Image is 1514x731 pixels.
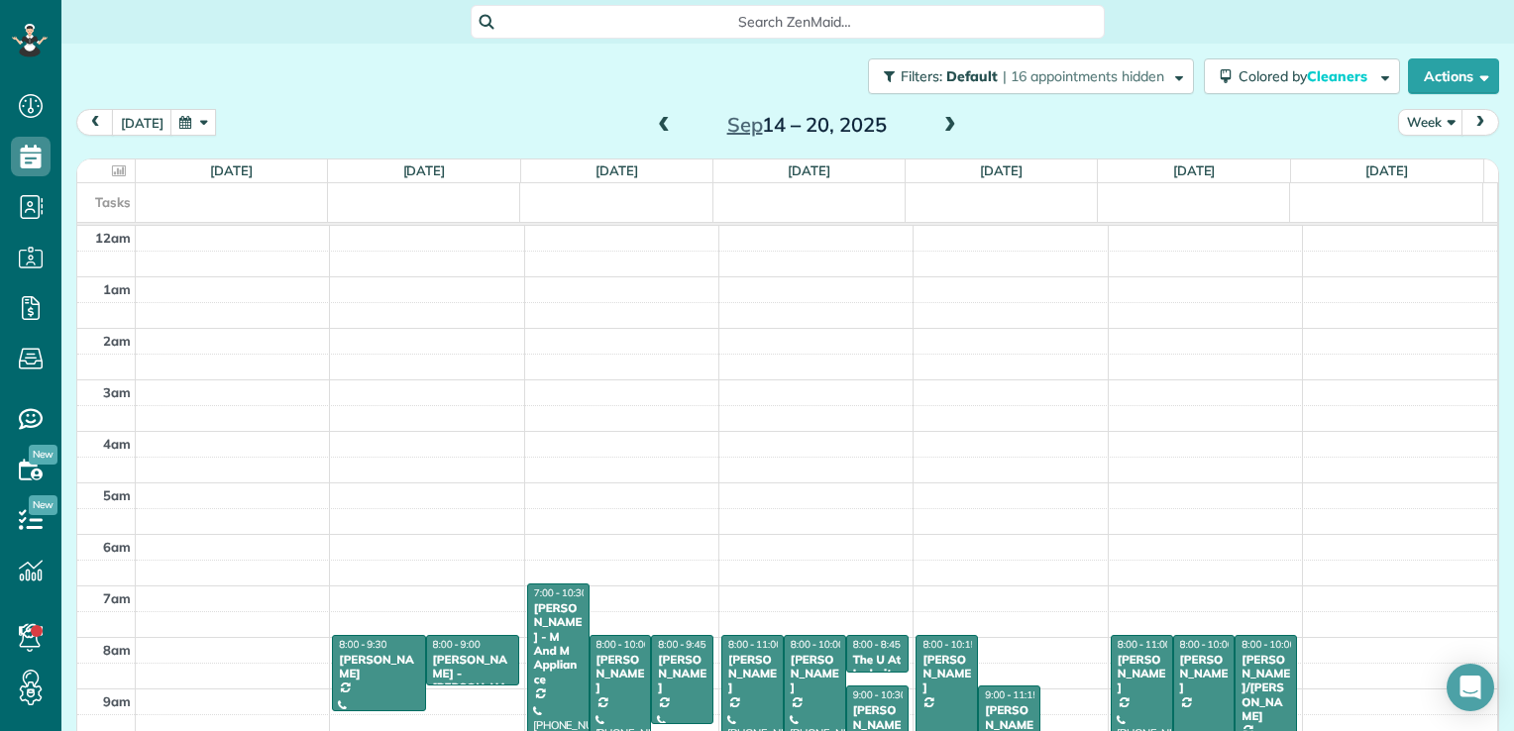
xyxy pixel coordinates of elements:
a: [DATE] [1365,162,1408,178]
a: [DATE] [403,162,446,178]
span: Sep [727,112,763,137]
div: Open Intercom Messenger [1447,664,1494,711]
button: Colored byCleaners [1204,58,1400,94]
button: prev [76,109,114,136]
div: [PERSON_NAME] [727,653,778,695]
span: 9:00 - 10:30 [853,688,907,701]
button: Actions [1408,58,1499,94]
span: 8:00 - 10:00 [1180,638,1234,651]
div: [PERSON_NAME]/[PERSON_NAME] [1241,653,1291,724]
div: [PERSON_NAME] [1179,653,1230,695]
span: 7am [103,590,131,606]
span: New [29,495,57,515]
span: Default [946,67,999,85]
span: 8:00 - 11:00 [1118,638,1171,651]
span: New [29,445,57,465]
span: 8:00 - 11:00 [728,638,782,651]
span: 6am [103,539,131,555]
div: [PERSON_NAME] - M And M Appliance [533,601,584,686]
div: [PERSON_NAME] [657,653,707,695]
div: The U At Ledroit [852,653,903,681]
a: [DATE] [980,162,1023,178]
span: Tasks [95,194,131,210]
div: [PERSON_NAME] [595,653,646,695]
span: 1am [103,281,131,297]
button: Week [1398,109,1463,136]
span: 8:00 - 10:00 [791,638,844,651]
div: [PERSON_NAME] [790,653,840,695]
h2: 14 – 20, 2025 [683,114,930,136]
span: 8am [103,642,131,658]
span: 8:00 - 10:15 [922,638,976,651]
span: 8:00 - 10:00 [1242,638,1295,651]
span: 8:00 - 9:30 [339,638,386,651]
span: 8:00 - 10:00 [596,638,650,651]
span: 9:00 - 11:15 [985,688,1038,701]
span: Cleaners [1307,67,1370,85]
span: | 16 appointments hidden [1003,67,1164,85]
span: 5am [103,487,131,503]
div: [PERSON_NAME] [921,653,972,695]
span: 4am [103,436,131,452]
button: next [1461,109,1499,136]
span: 8:00 - 9:00 [433,638,481,651]
span: 7:00 - 10:30 [534,586,588,599]
button: Filters: Default | 16 appointments hidden [868,58,1194,94]
span: Colored by [1239,67,1374,85]
a: [DATE] [595,162,638,178]
a: Filters: Default | 16 appointments hidden [858,58,1194,94]
span: Filters: [901,67,942,85]
span: 12am [95,230,131,246]
span: 2am [103,333,131,349]
span: 9am [103,693,131,709]
a: [DATE] [788,162,830,178]
a: [DATE] [210,162,253,178]
span: 8:00 - 9:45 [658,638,705,651]
div: [PERSON_NAME] [338,653,419,681]
a: [DATE] [1173,162,1216,178]
button: [DATE] [112,109,172,136]
div: [PERSON_NAME] [1117,653,1167,695]
span: 8:00 - 8:45 [853,638,901,651]
span: 3am [103,384,131,400]
div: [PERSON_NAME] - [PERSON_NAME] [432,653,513,710]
